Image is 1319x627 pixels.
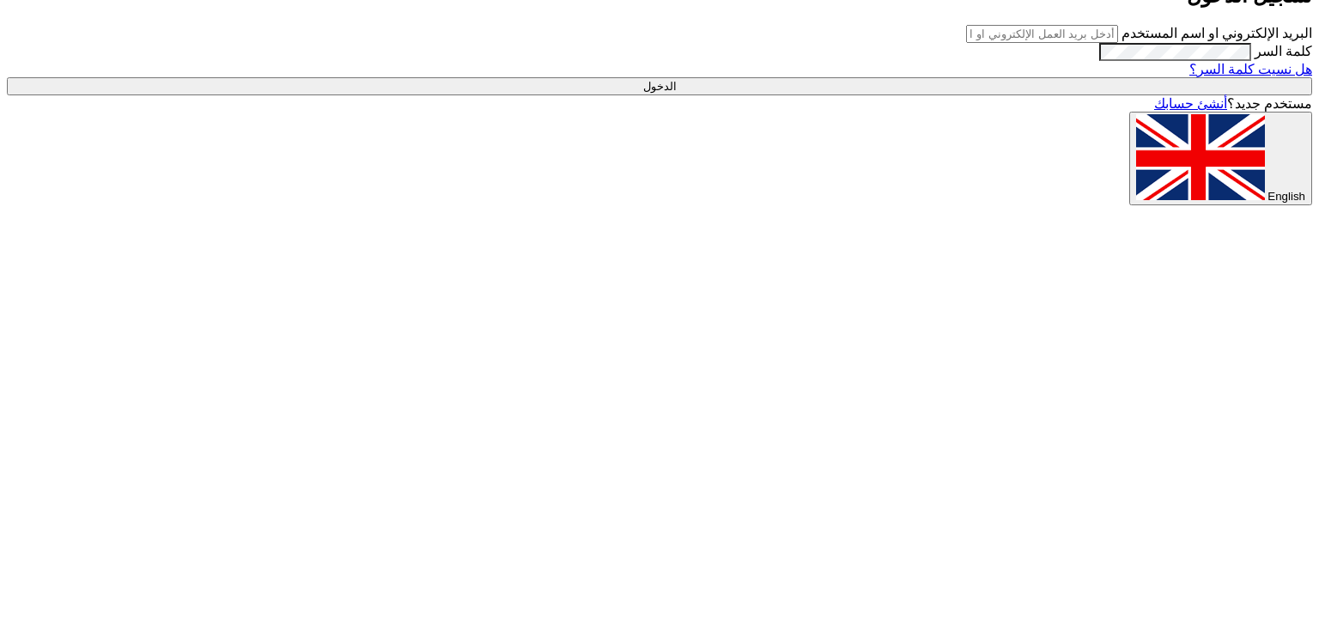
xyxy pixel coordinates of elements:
a: أنشئ حسابك [1154,96,1227,111]
input: الدخول [7,77,1312,95]
button: English [1129,112,1312,205]
span: English [1267,190,1305,203]
img: en-US.png [1136,114,1265,200]
input: أدخل بريد العمل الإلكتروني او اسم المستخدم الخاص بك ... [966,25,1118,43]
a: هل نسيت كلمة السر؟ [1189,62,1312,76]
div: مستخدم جديد؟ [7,95,1312,112]
label: البريد الإلكتروني او اسم المستخدم [1121,26,1312,40]
label: كلمة السر [1255,44,1312,58]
